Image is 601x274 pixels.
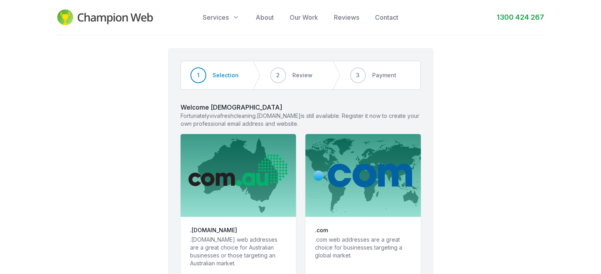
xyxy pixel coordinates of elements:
[334,13,359,22] a: Reviews
[276,71,280,79] span: 2
[203,13,240,22] button: Services
[197,71,200,79] span: 1
[315,226,328,234] h3: . com
[256,13,274,22] a: About
[290,13,318,22] a: Our Work
[190,236,286,267] p: .[DOMAIN_NAME] web addresses are a great choice for Australian businesses or those targeting an A...
[203,13,229,22] span: Services
[57,9,153,25] img: Champion Web
[213,71,239,79] span: Selection
[372,71,396,79] span: Payment
[181,112,421,128] p: Fortunately vivafreshcleaning . [DOMAIN_NAME] is still available. Register it now to create your ...
[375,13,398,22] a: Contact
[292,71,313,79] span: Review
[190,226,237,234] h3: . [DOMAIN_NAME]
[315,236,411,267] p: .com web addresses are a great choice for businesses targeting a global market.
[181,103,421,112] span: Welcome [DEMOGRAPHIC_DATA]
[497,12,544,23] a: 1300 424 267
[356,71,360,79] span: 3
[181,61,421,90] nav: Progress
